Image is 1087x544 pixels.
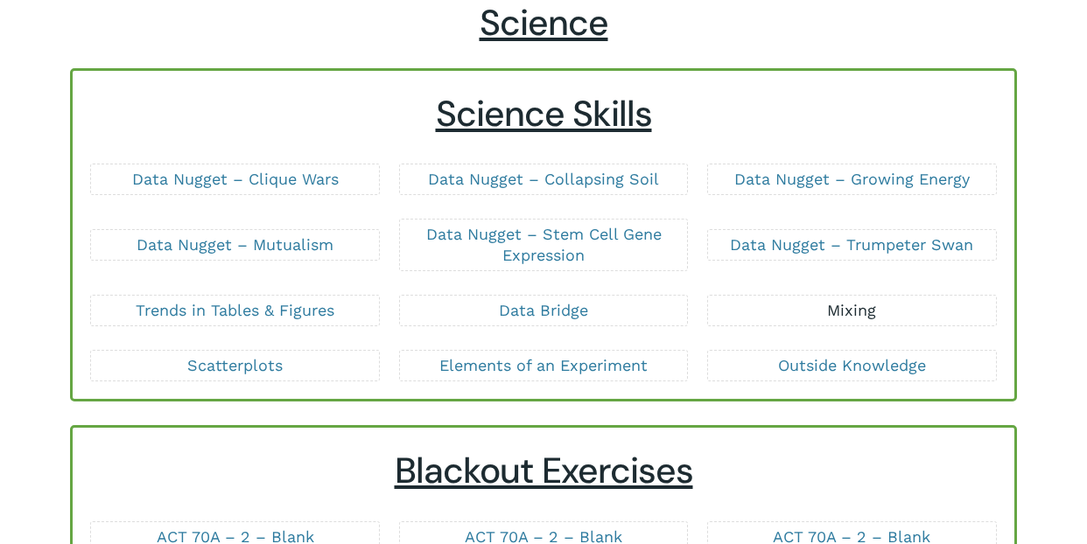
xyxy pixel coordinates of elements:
[827,301,876,319] a: Mixing
[428,170,659,188] a: Data Nugget – Collapsing Soil
[436,91,652,137] u: Science Skills
[132,170,339,188] a: Data Nugget – Clique Wars
[734,170,970,188] a: Data Nugget – Growing Energy
[439,356,648,374] a: Elements of an Experiment
[187,356,283,374] a: Scatterplots
[778,356,926,374] a: Outside Knowledge
[136,301,334,319] a: Trends in Tables & Figures
[730,235,973,254] a: Data Nugget – Trumpeter Swan
[971,429,1062,520] iframe: Chatbot
[137,235,333,254] a: Data Nugget – Mutualism
[426,225,662,264] a: Data Nugget – Stem Cell Gene Expression
[499,301,588,319] a: Data Bridge
[395,448,693,494] u: Blackout Exercises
